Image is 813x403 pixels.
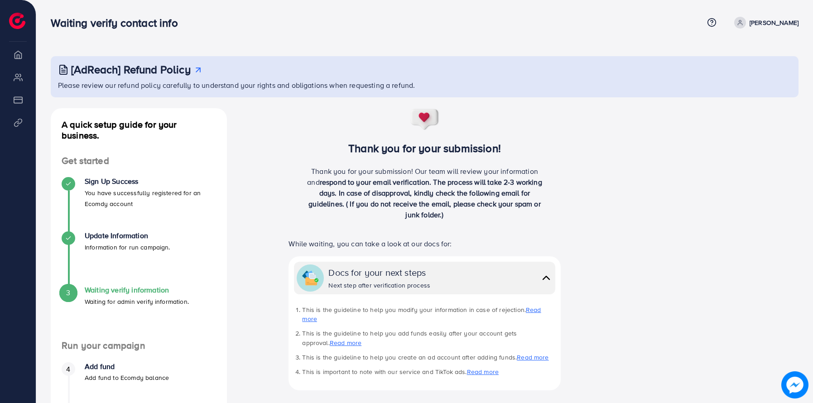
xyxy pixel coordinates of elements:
[85,242,170,253] p: Information for run campaign.
[85,286,189,294] h4: Waiting verify information
[85,231,170,240] h4: Update Information
[51,16,185,29] h3: Waiting verify contact info
[302,270,318,286] img: collapse
[731,17,799,29] a: [PERSON_NAME]
[66,364,70,374] span: 4
[51,119,227,141] h4: A quick setup guide for your business.
[540,271,553,284] img: collapse
[302,305,541,323] a: Read more
[302,367,555,376] li: This is important to note with our service and TikTok ads.
[51,155,227,167] h4: Get started
[302,305,555,324] li: This is the guideline to help you modify your information in case of rejection.
[85,177,216,186] h4: Sign Up Success
[51,177,227,231] li: Sign Up Success
[85,296,189,307] p: Waiting for admin verify information.
[85,372,169,383] p: Add fund to Ecomdy balance
[289,238,560,249] p: While waiting, you can take a look at our docs for:
[302,329,555,347] li: This is the guideline to help you add funds easily after your account gets approval.
[467,367,499,376] a: Read more
[304,166,546,220] p: Thank you for your submission! Our team will review your information and
[781,371,808,398] img: image
[328,281,430,290] div: Next step after verification process
[58,80,793,91] p: Please review our refund policy carefully to understand your rights and obligations when requesti...
[9,13,25,29] img: logo
[66,288,70,298] span: 3
[302,353,555,362] li: This is the guideline to help you create an ad account after adding funds.
[330,338,361,347] a: Read more
[51,231,227,286] li: Update Information
[308,177,542,220] span: respond to your email verification. The process will take 2-3 working days. In case of disapprova...
[51,340,227,351] h4: Run your campaign
[85,187,216,209] p: You have successfully registered for an Ecomdy account
[71,63,191,76] h3: [AdReach] Refund Policy
[51,286,227,340] li: Waiting verify information
[85,362,169,371] h4: Add fund
[750,17,799,28] p: [PERSON_NAME]
[410,108,440,131] img: success
[517,353,548,362] a: Read more
[274,142,576,155] h3: Thank you for your submission!
[328,266,430,279] div: Docs for your next steps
